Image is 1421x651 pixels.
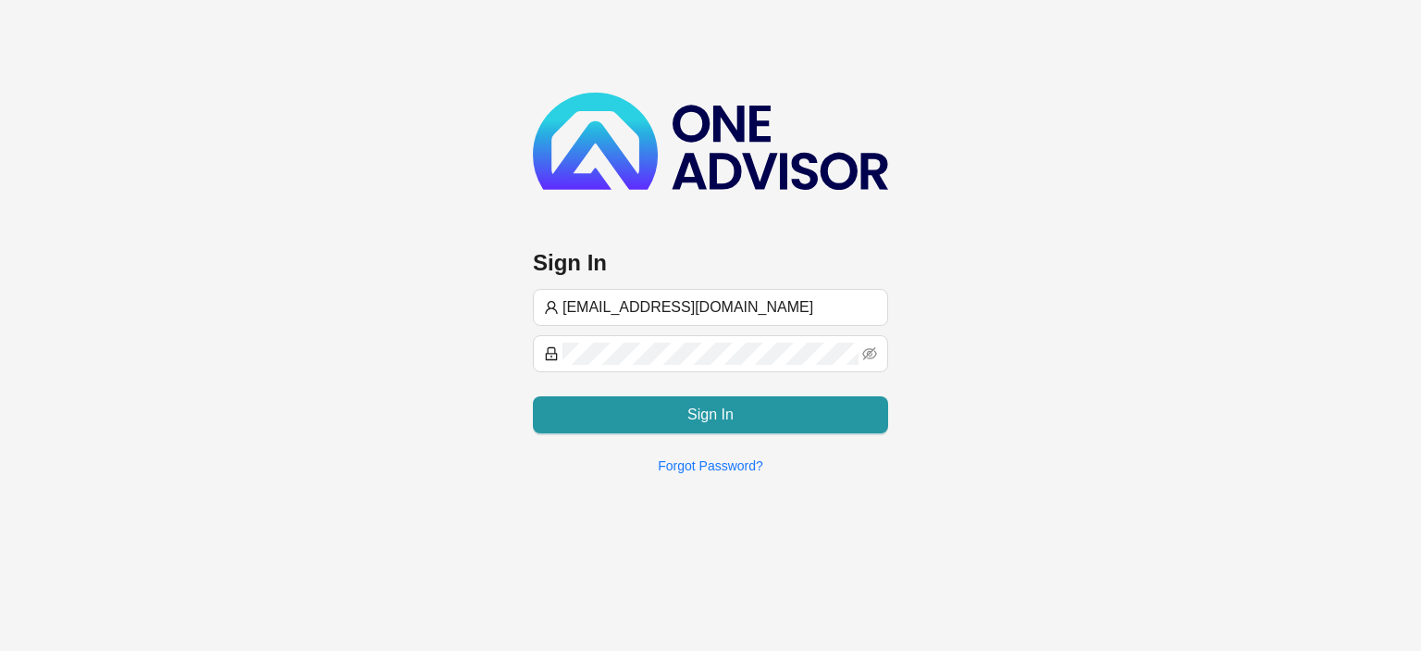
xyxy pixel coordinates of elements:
input: Username [562,296,877,319]
span: eye-invisible [862,346,877,361]
a: Forgot Password? [658,458,763,473]
span: lock [544,346,559,361]
img: b89e593ecd872904241dc73b71df2e41-logo-dark.svg [533,93,888,190]
h3: Sign In [533,248,888,278]
span: user [544,300,559,315]
button: Sign In [533,396,888,433]
span: Sign In [687,404,734,426]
